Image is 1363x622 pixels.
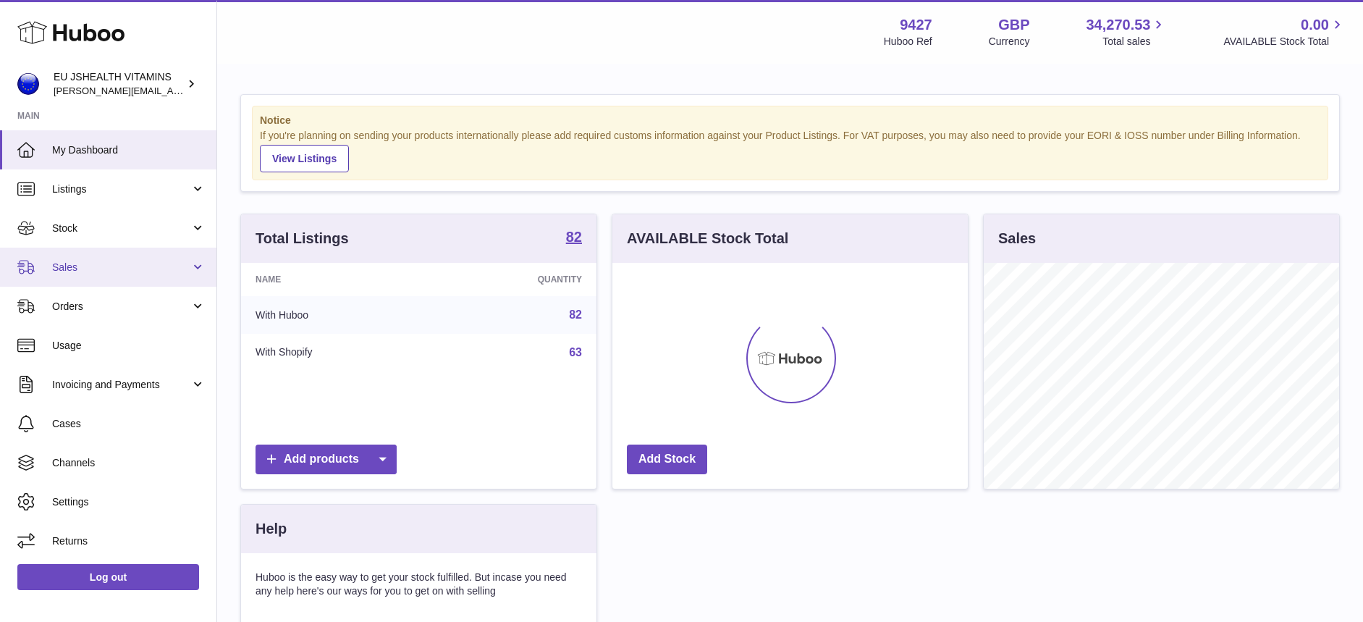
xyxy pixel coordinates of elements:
span: Cases [52,417,206,431]
span: 0.00 [1301,15,1329,35]
img: laura@jessicasepel.com [17,73,39,95]
th: Name [241,263,433,296]
span: Total sales [1102,35,1167,49]
span: My Dashboard [52,143,206,157]
div: Currency [989,35,1030,49]
a: 0.00 AVAILABLE Stock Total [1223,15,1346,49]
div: EU JSHEALTH VITAMINS [54,70,184,98]
div: If you're planning on sending your products internationally please add required customs informati... [260,129,1320,172]
a: 34,270.53 Total sales [1086,15,1167,49]
span: AVAILABLE Stock Total [1223,35,1346,49]
a: Add products [256,445,397,474]
span: [PERSON_NAME][EMAIL_ADDRESS][DOMAIN_NAME] [54,85,290,96]
a: 82 [566,230,582,247]
p: Huboo is the easy way to get your stock fulfilled. But incase you need any help here's our ways f... [256,571,582,598]
a: 82 [569,308,582,321]
div: Huboo Ref [884,35,932,49]
span: Channels [52,456,206,470]
a: Log out [17,564,199,590]
strong: Notice [260,114,1320,127]
strong: 82 [566,230,582,244]
span: Settings [52,495,206,509]
h3: Help [256,519,287,539]
td: With Shopify [241,334,433,371]
strong: 9427 [900,15,932,35]
span: Returns [52,534,206,548]
strong: GBP [998,15,1029,35]
span: Stock [52,222,190,235]
span: Listings [52,182,190,196]
h3: Sales [998,229,1036,248]
span: Invoicing and Payments [52,378,190,392]
span: Sales [52,261,190,274]
span: Usage [52,339,206,353]
span: Orders [52,300,190,314]
a: 63 [569,346,582,358]
h3: Total Listings [256,229,349,248]
th: Quantity [433,263,596,296]
span: 34,270.53 [1086,15,1150,35]
a: Add Stock [627,445,707,474]
td: With Huboo [241,296,433,334]
a: View Listings [260,145,349,172]
h3: AVAILABLE Stock Total [627,229,788,248]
